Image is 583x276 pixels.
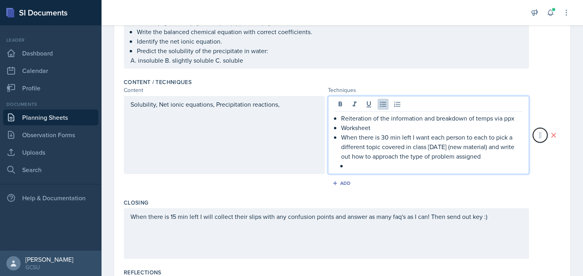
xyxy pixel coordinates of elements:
[3,190,98,206] div: Help & Documentation
[130,56,522,65] p: A. insoluble B. slightly soluble C. soluble
[3,36,98,44] div: Leader
[3,127,98,143] a: Observation Forms
[3,144,98,160] a: Uploads
[130,212,522,221] p: When there is 15 min left I will collect their slips with any confusion points and answer as many...
[3,162,98,178] a: Search
[3,45,98,61] a: Dashboard
[137,46,522,56] p: Predict the solubility of the precipitate in water:
[341,123,522,132] p: Worksheet
[137,36,522,46] p: Identify the net ionic equation.
[25,255,73,263] div: [PERSON_NAME]
[328,86,529,94] div: Techniques
[334,180,351,186] div: Add
[3,109,98,125] a: Planning Sheets
[3,80,98,96] a: Profile
[341,132,522,161] p: When there is 30 min left I want each person to each to pick a different topic covered in class [...
[3,101,98,108] div: Documents
[25,263,73,271] div: GCSU
[124,199,148,207] label: Closing
[124,78,192,86] label: Content / Techniques
[130,100,318,109] p: Solubility, Net ionic equations, Precipitation reactions,
[341,113,522,123] p: Reiteration of the information and breakdown of temps via ppx
[124,86,325,94] div: Content
[137,27,522,36] p: Write the balanced chemical equation with correct coefficients.
[330,177,355,189] button: Add
[3,63,98,79] a: Calendar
